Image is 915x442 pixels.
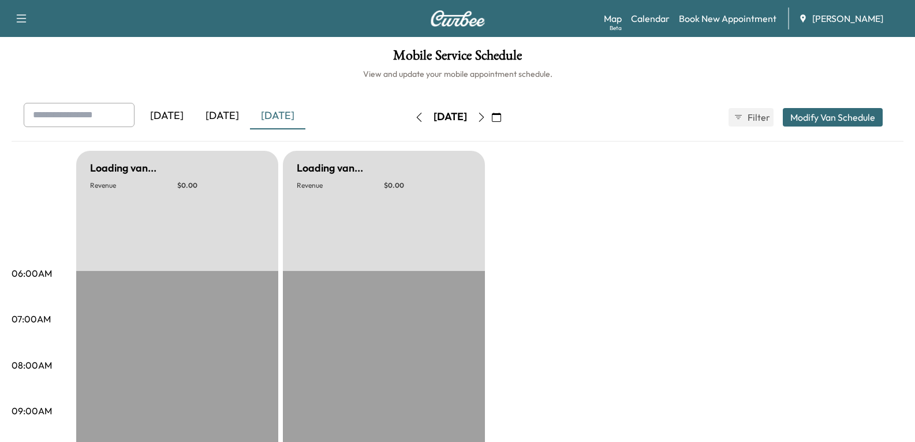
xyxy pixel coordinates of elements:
[12,49,903,68] h1: Mobile Service Schedule
[195,103,250,129] div: [DATE]
[729,108,774,127] button: Filter
[12,358,52,372] p: 08:00AM
[384,181,471,190] p: $ 0.00
[679,12,776,25] a: Book New Appointment
[177,181,264,190] p: $ 0.00
[139,103,195,129] div: [DATE]
[297,160,363,176] h5: Loading van...
[12,312,51,326] p: 07:00AM
[783,108,883,127] button: Modify Van Schedule
[12,68,903,80] h6: View and update your mobile appointment schedule.
[434,110,467,124] div: [DATE]
[250,103,305,129] div: [DATE]
[610,24,622,32] div: Beta
[604,12,622,25] a: MapBeta
[812,12,883,25] span: [PERSON_NAME]
[12,404,52,418] p: 09:00AM
[12,266,52,280] p: 06:00AM
[430,10,485,27] img: Curbee Logo
[748,110,768,124] span: Filter
[90,160,156,176] h5: Loading van...
[297,181,384,190] p: Revenue
[631,12,670,25] a: Calendar
[90,181,177,190] p: Revenue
